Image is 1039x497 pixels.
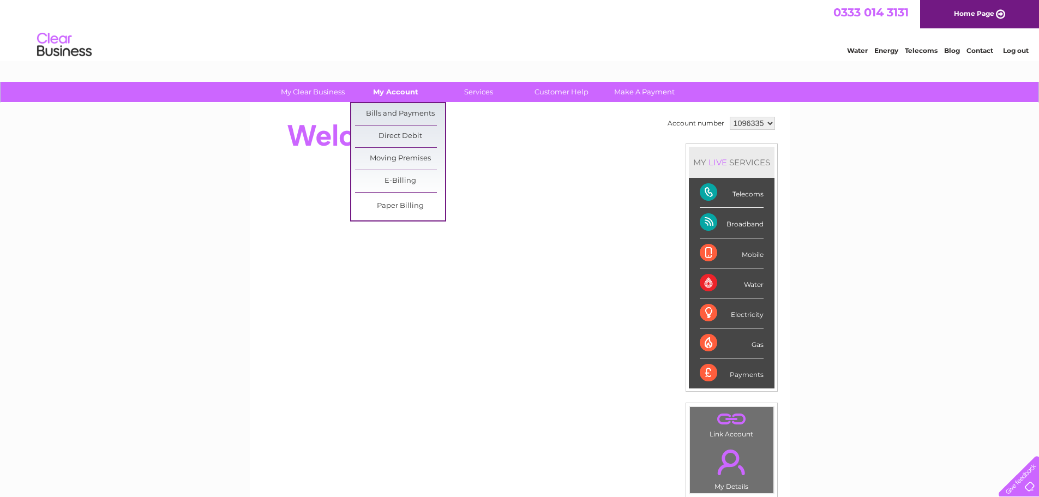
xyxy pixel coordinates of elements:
[355,148,445,170] a: Moving Premises
[599,82,689,102] a: Make A Payment
[351,82,441,102] a: My Account
[700,178,764,208] div: Telecoms
[847,46,868,55] a: Water
[700,358,764,388] div: Payments
[262,6,778,53] div: Clear Business is a trading name of Verastar Limited (registered in [GEOGRAPHIC_DATA] No. 3667643...
[37,28,92,62] img: logo.png
[874,46,898,55] a: Energy
[689,440,774,494] td: My Details
[700,328,764,358] div: Gas
[517,82,606,102] a: Customer Help
[706,157,729,167] div: LIVE
[665,114,727,133] td: Account number
[693,443,771,481] a: .
[700,268,764,298] div: Water
[833,5,909,19] a: 0333 014 3131
[700,238,764,268] div: Mobile
[689,147,774,178] div: MY SERVICES
[693,410,771,429] a: .
[700,208,764,238] div: Broadband
[944,46,960,55] a: Blog
[355,170,445,192] a: E-Billing
[355,195,445,217] a: Paper Billing
[966,46,993,55] a: Contact
[700,298,764,328] div: Electricity
[689,406,774,441] td: Link Account
[905,46,938,55] a: Telecoms
[1003,46,1029,55] a: Log out
[434,82,524,102] a: Services
[355,125,445,147] a: Direct Debit
[268,82,358,102] a: My Clear Business
[355,103,445,125] a: Bills and Payments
